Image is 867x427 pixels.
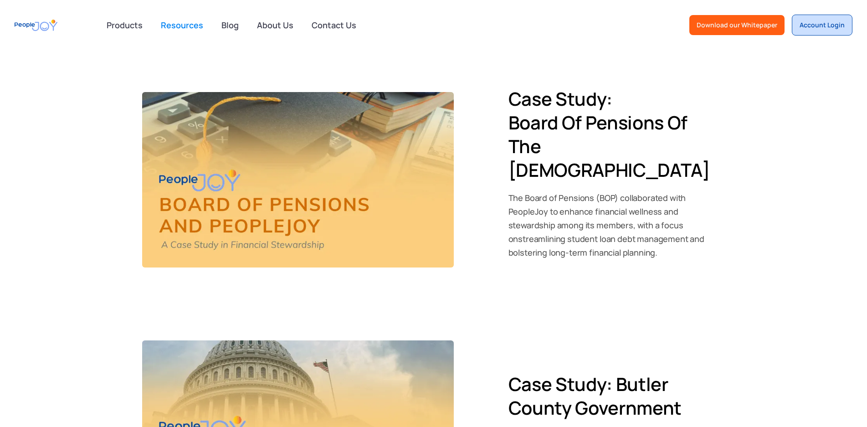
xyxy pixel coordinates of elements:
[689,15,785,35] a: Download our Whitepaper
[155,15,209,35] a: Resources
[792,15,852,36] a: Account Login
[142,87,725,273] a: Case Study:Board of Pensions of the [DEMOGRAPHIC_DATA]The Board of Pensions (BOP) collaborated wi...
[508,372,720,420] h2: Case Study: Butler County Government
[216,15,244,35] a: Blog
[697,21,777,30] div: Download our Whitepaper
[306,15,362,35] a: Contact Us
[508,87,720,182] h2: Case Study: Board of Pensions of the [DEMOGRAPHIC_DATA]
[101,16,148,34] div: Products
[15,15,57,36] a: home
[508,191,720,259] p: The Board of Pensions (BOP) collaborated with PeopleJoy to enhance financial wellness and steward...
[251,15,299,35] a: About Us
[800,21,845,30] div: Account Login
